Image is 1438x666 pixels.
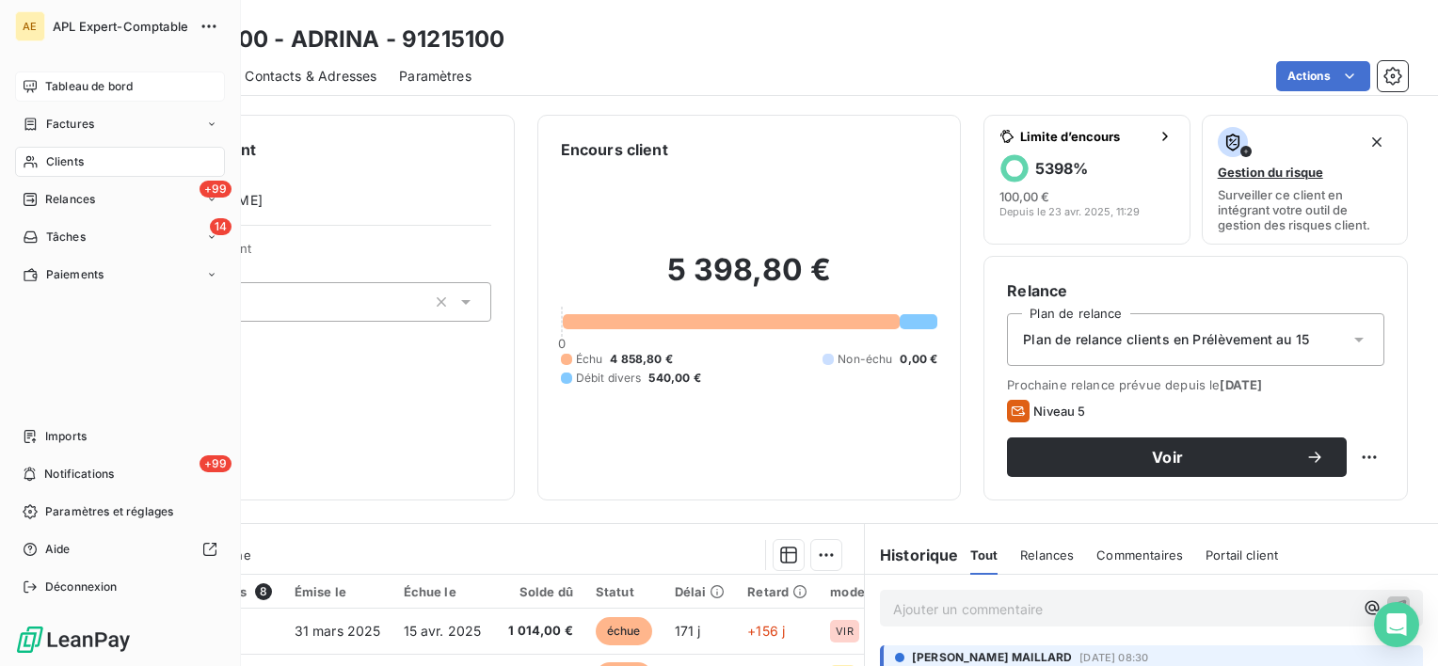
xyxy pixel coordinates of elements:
span: Propriétés Client [152,241,491,267]
span: 171 j [675,623,701,639]
span: Tableau de bord [45,78,133,95]
div: Délai [675,584,726,599]
span: Non-échu [838,351,892,368]
span: Surveiller ce client en intégrant votre outil de gestion des risques client. [1218,187,1392,232]
h6: Historique [865,544,959,566]
a: Aide [15,534,225,564]
span: Portail client [1206,547,1278,563]
span: VIR [836,626,853,637]
span: Tâches [46,229,86,246]
img: Logo LeanPay [15,625,132,655]
span: Voir [1030,450,1305,465]
span: Paramètres et réglages [45,503,173,520]
button: Limite d’encours5398%100,00 €Depuis le 23 avr. 2025, 11:29 [983,115,1190,245]
button: Actions [1276,61,1370,91]
button: Voir [1007,437,1347,477]
div: mode de paiement [830,584,944,599]
span: échue [596,617,652,645]
span: 0,00 € [900,351,937,368]
span: 0 [558,336,566,351]
span: [DATE] [1220,377,1262,392]
span: Limite d’encours [1020,129,1149,144]
div: Retard [747,584,807,599]
span: Échu [576,351,603,368]
span: Imports [45,428,87,445]
span: Commentaires [1096,547,1183,563]
span: 4 858,80 € [610,351,673,368]
span: 100,00 € [999,189,1049,204]
span: Gestion du risque [1218,165,1323,180]
span: Niveau 5 [1033,404,1085,419]
div: Open Intercom Messenger [1374,602,1419,647]
div: AE [15,11,45,41]
span: 8 [255,583,272,600]
span: Clients [46,153,84,170]
span: Contacts & Adresses [245,67,376,86]
span: 540,00 € [648,370,700,387]
span: APL Expert-Comptable [53,19,188,34]
h3: 91215100 - ADRINA - 91215100 [166,23,504,56]
span: Factures [46,116,94,133]
h6: Relance [1007,279,1384,302]
h6: Informations client [114,138,491,161]
span: +99 [200,181,232,198]
h2: 5 398,80 € [561,251,938,308]
span: [PERSON_NAME] MAILLARD [912,649,1072,666]
span: Plan de relance clients en Prélèvement au 15 [1023,330,1309,349]
span: Relances [1020,547,1074,563]
div: Émise le [295,584,381,599]
span: +156 j [747,623,785,639]
span: Depuis le 23 avr. 2025, 11:29 [999,206,1140,217]
div: Solde dû [508,584,573,599]
button: Gestion du risqueSurveiller ce client en intégrant votre outil de gestion des risques client. [1202,115,1408,245]
span: Aide [45,541,71,558]
span: Notifications [44,466,114,483]
span: Prochaine relance prévue depuis le [1007,377,1384,392]
span: Paramètres [399,67,471,86]
h6: Encours client [561,138,668,161]
div: Échue le [404,584,487,599]
span: 31 mars 2025 [295,623,381,639]
span: Tout [970,547,999,563]
span: 15 avr. 2025 [404,623,482,639]
span: [DATE] 08:30 [1079,652,1148,663]
span: 1 014,00 € [508,622,573,641]
span: Relances [45,191,95,208]
span: Débit divers [576,370,642,387]
span: +99 [200,455,232,472]
span: Déconnexion [45,579,118,595]
span: 14 [210,218,232,235]
span: Paiements [46,266,104,283]
div: Statut [596,584,652,599]
h6: 5398 % [1035,159,1088,178]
